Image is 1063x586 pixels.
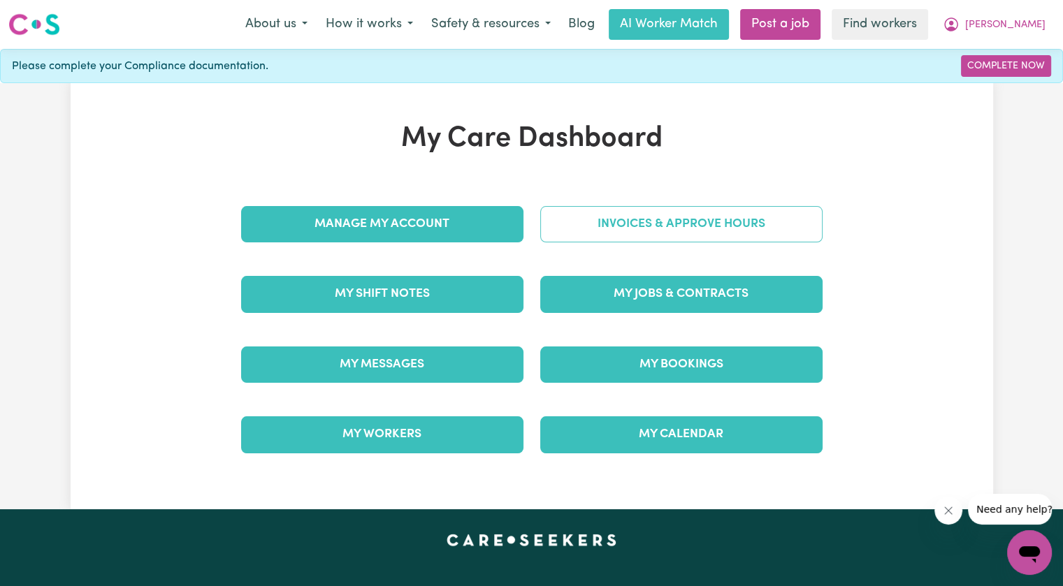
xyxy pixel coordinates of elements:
button: My Account [934,10,1055,39]
h1: My Care Dashboard [233,122,831,156]
a: Manage My Account [241,206,523,242]
a: My Calendar [540,416,823,453]
a: Careseekers logo [8,8,60,41]
img: Careseekers logo [8,12,60,37]
iframe: Button to launch messaging window [1007,530,1052,575]
span: [PERSON_NAME] [965,17,1046,33]
button: About us [236,10,317,39]
a: Complete Now [961,55,1051,77]
button: How it works [317,10,422,39]
a: My Bookings [540,346,823,383]
span: Need any help? [8,10,85,21]
a: My Shift Notes [241,276,523,312]
a: Find workers [832,9,928,40]
iframe: Message from company [968,494,1052,525]
a: My Messages [241,346,523,383]
a: Blog [560,9,603,40]
a: My Workers [241,416,523,453]
iframe: Close message [934,497,962,525]
button: Safety & resources [422,10,560,39]
a: My Jobs & Contracts [540,276,823,312]
a: Invoices & Approve Hours [540,206,823,242]
span: Please complete your Compliance documentation. [12,58,268,75]
a: Careseekers home page [447,534,616,545]
a: AI Worker Match [609,9,729,40]
a: Post a job [740,9,820,40]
